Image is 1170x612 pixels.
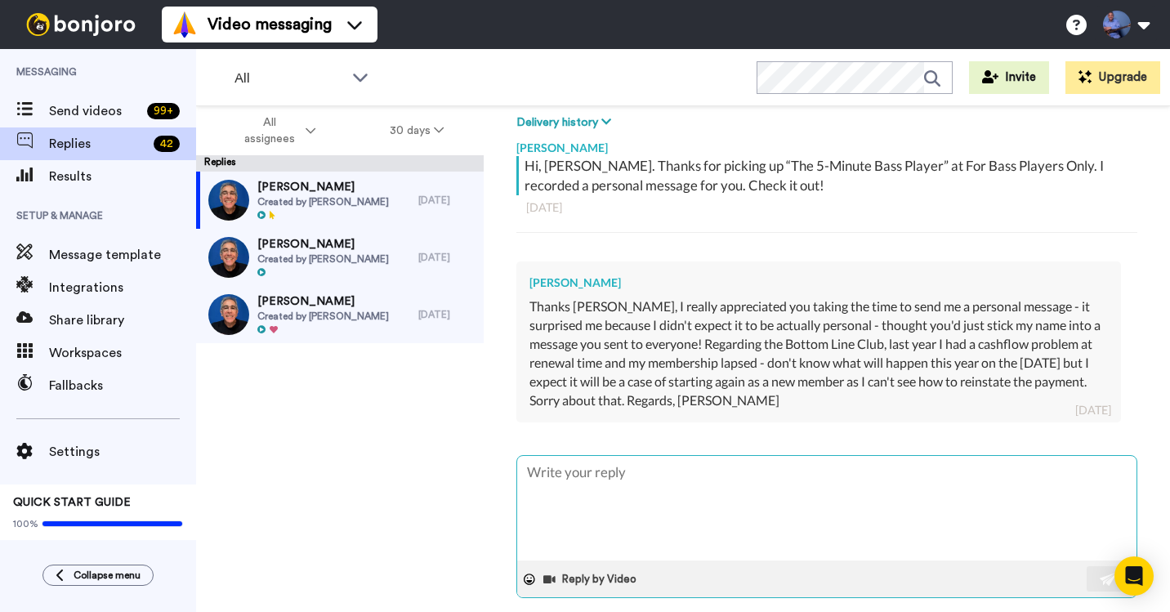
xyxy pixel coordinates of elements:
[42,565,154,586] button: Collapse menu
[49,101,141,121] span: Send videos
[525,156,1133,195] div: Hi, [PERSON_NAME]. Thanks for picking up “The 5-Minute Bass Player” at For Bass Players Only. I r...
[13,517,38,530] span: 100%
[516,114,616,132] button: Delivery history
[49,442,196,462] span: Settings
[257,236,389,252] span: [PERSON_NAME]
[257,195,389,208] span: Created by [PERSON_NAME]
[529,297,1108,409] div: Thanks [PERSON_NAME], I really appreciated you taking the time to send me a personal message - it...
[74,569,141,582] span: Collapse menu
[199,108,353,154] button: All assignees
[236,114,302,147] span: All assignees
[542,567,641,592] button: Reply by Video
[353,116,481,145] button: 30 days
[49,167,196,186] span: Results
[418,251,476,264] div: [DATE]
[1114,556,1154,596] div: Open Intercom Messenger
[49,376,196,395] span: Fallbacks
[257,310,389,323] span: Created by [PERSON_NAME]
[208,13,332,36] span: Video messaging
[49,310,196,330] span: Share library
[49,245,196,265] span: Message template
[526,199,1128,216] div: [DATE]
[208,237,249,278] img: 97c9d6a7-c9d0-4688-a973-5849bd433f6c-thumb.jpg
[234,69,344,88] span: All
[1075,402,1111,418] div: [DATE]
[257,179,389,195] span: [PERSON_NAME]
[196,229,484,286] a: [PERSON_NAME]Created by [PERSON_NAME][DATE]
[257,252,389,266] span: Created by [PERSON_NAME]
[418,194,476,207] div: [DATE]
[516,132,1137,156] div: [PERSON_NAME]
[1065,61,1160,94] button: Upgrade
[172,11,198,38] img: vm-color.svg
[49,278,196,297] span: Integrations
[147,103,180,119] div: 99 +
[49,134,147,154] span: Replies
[418,308,476,321] div: [DATE]
[257,293,389,310] span: [PERSON_NAME]
[49,343,196,363] span: Workspaces
[529,275,1108,291] div: [PERSON_NAME]
[196,155,484,172] div: Replies
[1100,573,1118,586] img: send-white.svg
[196,286,484,343] a: [PERSON_NAME]Created by [PERSON_NAME][DATE]
[20,13,142,36] img: bj-logo-header-white.svg
[154,136,180,152] div: 42
[13,497,131,508] span: QUICK START GUIDE
[196,172,484,229] a: [PERSON_NAME]Created by [PERSON_NAME][DATE]
[969,61,1049,94] button: Invite
[208,180,249,221] img: decf5db9-c063-45c1-acf1-98fec80c9caa-thumb.jpg
[208,294,249,335] img: 080bf5de-6f6f-4506-889a-7ae8948c17ea-thumb.jpg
